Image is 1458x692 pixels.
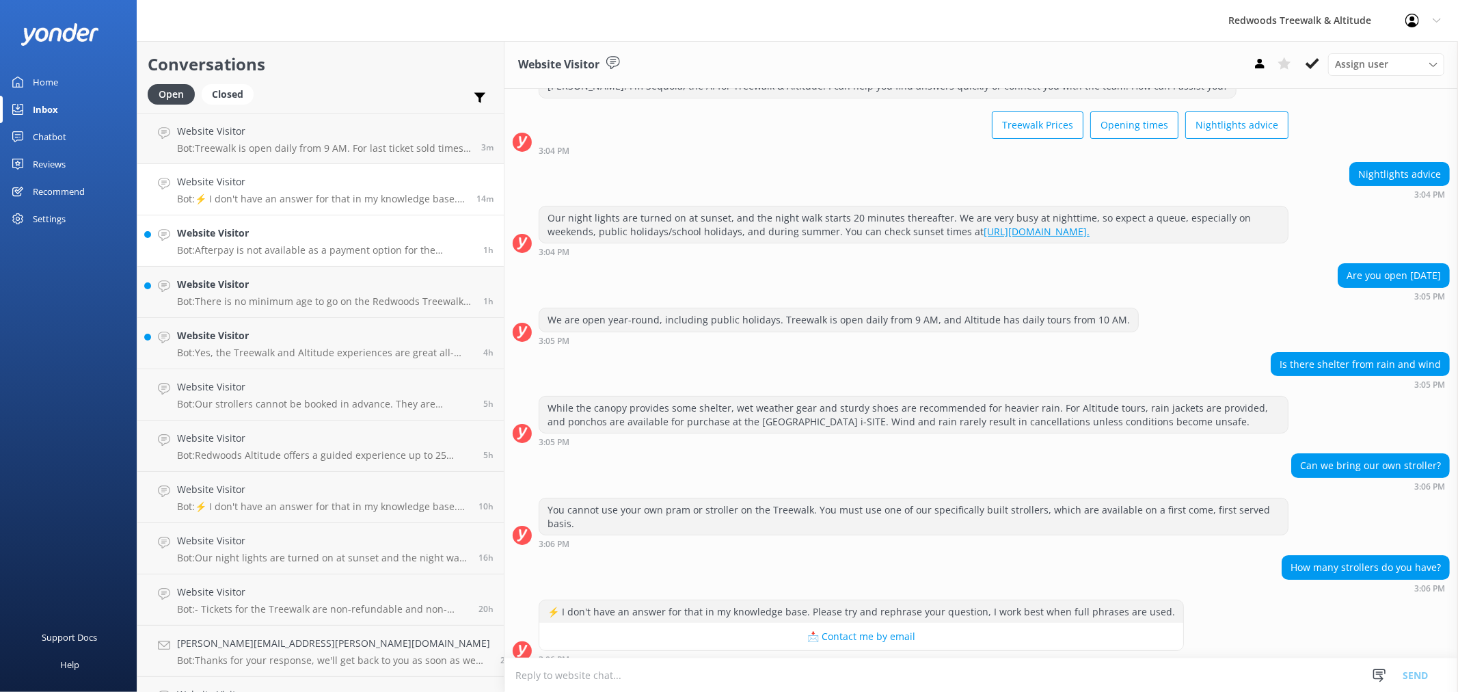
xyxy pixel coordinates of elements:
[33,205,66,232] div: Settings
[1414,483,1445,491] strong: 3:06 PM
[539,539,1288,548] div: Sep 13 2025 03:06pm (UTC +12:00) Pacific/Auckland
[481,142,494,153] span: Sep 13 2025 03:17pm (UTC +12:00) Pacific/Auckland
[539,247,1288,256] div: Sep 13 2025 03:04pm (UTC +12:00) Pacific/Auckland
[476,193,494,204] span: Sep 13 2025 03:06pm (UTC +12:00) Pacific/Auckland
[177,431,473,446] h4: Website Visitor
[539,438,569,447] strong: 3:05 PM
[539,437,1288,447] div: Sep 13 2025 03:05pm (UTC +12:00) Pacific/Auckland
[137,472,504,523] a: Website VisitorBot:⚡ I don't have an answer for that in my knowledge base. Please try and rephras...
[177,654,490,667] p: Bot: Thanks for your response, we'll get back to you as soon as we can during opening hours.
[1335,57,1388,72] span: Assign user
[1338,264,1449,287] div: Are you open [DATE]
[539,146,1288,155] div: Sep 13 2025 03:04pm (UTC +12:00) Pacific/Auckland
[60,651,79,678] div: Help
[539,147,569,155] strong: 3:04 PM
[33,123,66,150] div: Chatbot
[478,603,494,615] span: Sep 12 2025 07:06pm (UTC +12:00) Pacific/Auckland
[1292,454,1449,477] div: Can we bring our own stroller?
[539,600,1183,624] div: ⚡ I don't have an answer for that in my knowledge base. Please try and rephrase your question, I ...
[1282,556,1449,579] div: How many strollers do you have?
[177,482,468,497] h4: Website Visitor
[539,337,569,345] strong: 3:05 PM
[1414,293,1445,301] strong: 3:05 PM
[177,328,473,343] h4: Website Visitor
[177,244,473,256] p: Bot: Afterpay is not available as a payment option for the Redwoods Treewalk.
[1338,291,1450,301] div: Sep 13 2025 03:05pm (UTC +12:00) Pacific/Auckland
[148,51,494,77] h2: Conversations
[500,654,515,666] span: Sep 12 2025 06:14pm (UTC +12:00) Pacific/Auckland
[148,86,202,101] a: Open
[483,347,494,358] span: Sep 13 2025 10:21am (UTC +12:00) Pacific/Auckland
[483,449,494,461] span: Sep 13 2025 09:28am (UTC +12:00) Pacific/Auckland
[33,178,85,205] div: Recommend
[1349,189,1450,199] div: Sep 13 2025 03:04pm (UTC +12:00) Pacific/Auckland
[539,623,1183,650] button: 📩 Contact me by email
[202,84,254,105] div: Closed
[177,380,473,395] h4: Website Visitor
[1271,380,1450,389] div: Sep 13 2025 03:05pm (UTC +12:00) Pacific/Auckland
[539,498,1288,535] div: You cannot use your own pram or stroller on the Treewalk. You must use one of our specifically bu...
[483,244,494,256] span: Sep 13 2025 02:19pm (UTC +12:00) Pacific/Auckland
[177,449,473,462] p: Bot: Redwoods Altitude offers a guided experience up to 25 metres high, featuring 25 suspended ju...
[137,523,504,574] a: Website VisitorBot:Our night lights are turned on at sunset and the night walk starts 20 minutes ...
[177,277,473,292] h4: Website Visitor
[1414,191,1445,199] strong: 3:04 PM
[177,533,468,548] h4: Website Visitor
[1291,481,1450,491] div: Sep 13 2025 03:06pm (UTC +12:00) Pacific/Auckland
[539,397,1288,433] div: While the canopy provides some shelter, wet weather gear and sturdy shoes are recommended for hea...
[177,585,468,600] h4: Website Visitor
[539,207,1288,243] div: Our night lights are turned on at sunset, and the night walk starts 20 minutes thereafter. We are...
[177,295,473,308] p: Bot: There is no minimum age to go on the Redwoods Treewalk. Children 4 years and younger are fre...
[177,501,468,513] p: Bot: ⚡ I don't have an answer for that in my knowledge base. Please try and rephrase your questio...
[137,113,504,164] a: Website VisitorBot:Treewalk is open daily from 9 AM. For last ticket sold times, please check our...
[1328,53,1444,75] div: Assign User
[137,421,504,472] a: Website VisitorBot:Redwoods Altitude offers a guided experience up to 25 metres high, featuring 2...
[992,111,1083,139] button: Treewalk Prices
[33,150,66,178] div: Reviews
[137,574,504,626] a: Website VisitorBot:- Tickets for the Treewalk are non-refundable and non-transferable. - For Alti...
[478,501,494,512] span: Sep 13 2025 04:24am (UTC +12:00) Pacific/Auckland
[177,603,468,615] p: Bot: - Tickets for the Treewalk are non-refundable and non-transferable. - For Altitude, if you c...
[1282,583,1450,593] div: Sep 13 2025 03:06pm (UTC +12:00) Pacific/Auckland
[137,318,504,369] a: Website VisitorBot:Yes, the Treewalk and Altitude experiences are great all-weather activities, a...
[1350,163,1449,186] div: Nightlights advice
[177,636,490,651] h4: [PERSON_NAME][EMAIL_ADDRESS][PERSON_NAME][DOMAIN_NAME]
[539,540,569,548] strong: 3:06 PM
[984,225,1090,238] a: [URL][DOMAIN_NAME].
[33,96,58,123] div: Inbox
[483,295,494,307] span: Sep 13 2025 01:44pm (UTC +12:00) Pacific/Auckland
[202,86,260,101] a: Closed
[1090,111,1178,139] button: Opening times
[177,124,471,139] h4: Website Visitor
[42,624,98,651] div: Support Docs
[21,23,99,46] img: yonder-white-logo.png
[137,215,504,267] a: Website VisitorBot:Afterpay is not available as a payment option for the Redwoods Treewalk.1h
[177,398,473,410] p: Bot: Our strollers cannot be booked in advance. They are available on a first come, first served ...
[177,226,473,241] h4: Website Visitor
[539,656,569,664] strong: 3:06 PM
[518,56,599,74] h3: Website Visitor
[539,308,1138,332] div: We are open year-round, including public holidays. Treewalk is open daily from 9 AM, and Altitude...
[177,347,473,359] p: Bot: Yes, the Treewalk and Altitude experiences are great all-weather activities, and wind rarely...
[137,164,504,215] a: Website VisitorBot:⚡ I don't have an answer for that in my knowledge base. Please try and rephras...
[137,626,504,677] a: [PERSON_NAME][EMAIL_ADDRESS][PERSON_NAME][DOMAIN_NAME]Bot:Thanks for your response, we'll get bac...
[539,248,569,256] strong: 3:04 PM
[1271,353,1449,376] div: Is there shelter from rain and wind
[137,267,504,318] a: Website VisitorBot:There is no minimum age to go on the Redwoods Treewalk. Children 4 years and y...
[1185,111,1288,139] button: Nightlights advice
[137,369,504,421] a: Website VisitorBot:Our strollers cannot be booked in advance. They are available on a first come,...
[478,552,494,563] span: Sep 12 2025 10:27pm (UTC +12:00) Pacific/Auckland
[177,193,466,205] p: Bot: ⚡ I don't have an answer for that in my knowledge base. Please try and rephrase your questio...
[177,142,471,155] p: Bot: Treewalk is open daily from 9 AM. For last ticket sold times, please check our website FAQs ...
[148,84,195,105] div: Open
[177,174,466,189] h4: Website Visitor
[539,336,1139,345] div: Sep 13 2025 03:05pm (UTC +12:00) Pacific/Auckland
[33,68,58,96] div: Home
[177,552,468,564] p: Bot: Our night lights are turned on at sunset and the night walk starts 20 minutes thereafter. We...
[539,654,1184,664] div: Sep 13 2025 03:06pm (UTC +12:00) Pacific/Auckland
[1414,381,1445,389] strong: 3:05 PM
[1414,585,1445,593] strong: 3:06 PM
[483,398,494,410] span: Sep 13 2025 09:49am (UTC +12:00) Pacific/Auckland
